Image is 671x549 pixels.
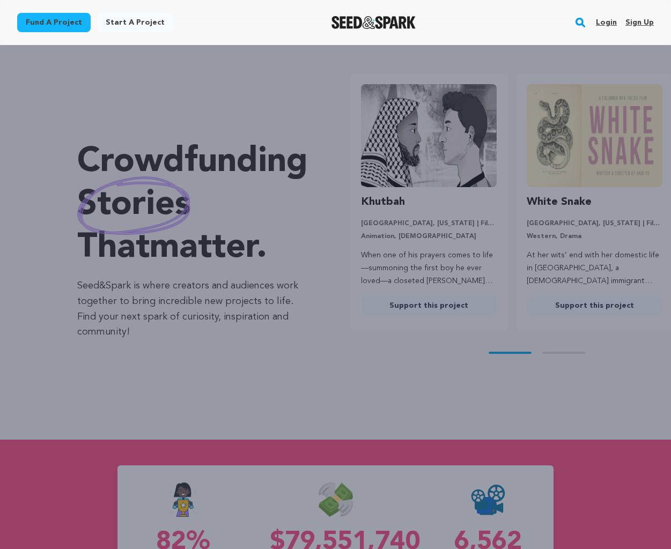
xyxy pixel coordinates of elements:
a: Start a project [97,13,173,32]
a: Fund a project [17,13,91,32]
img: Seed&Spark Logo Dark Mode [331,16,416,29]
a: Login [596,14,617,31]
a: Sign up [625,14,654,31]
a: Seed&Spark Homepage [331,16,416,29]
